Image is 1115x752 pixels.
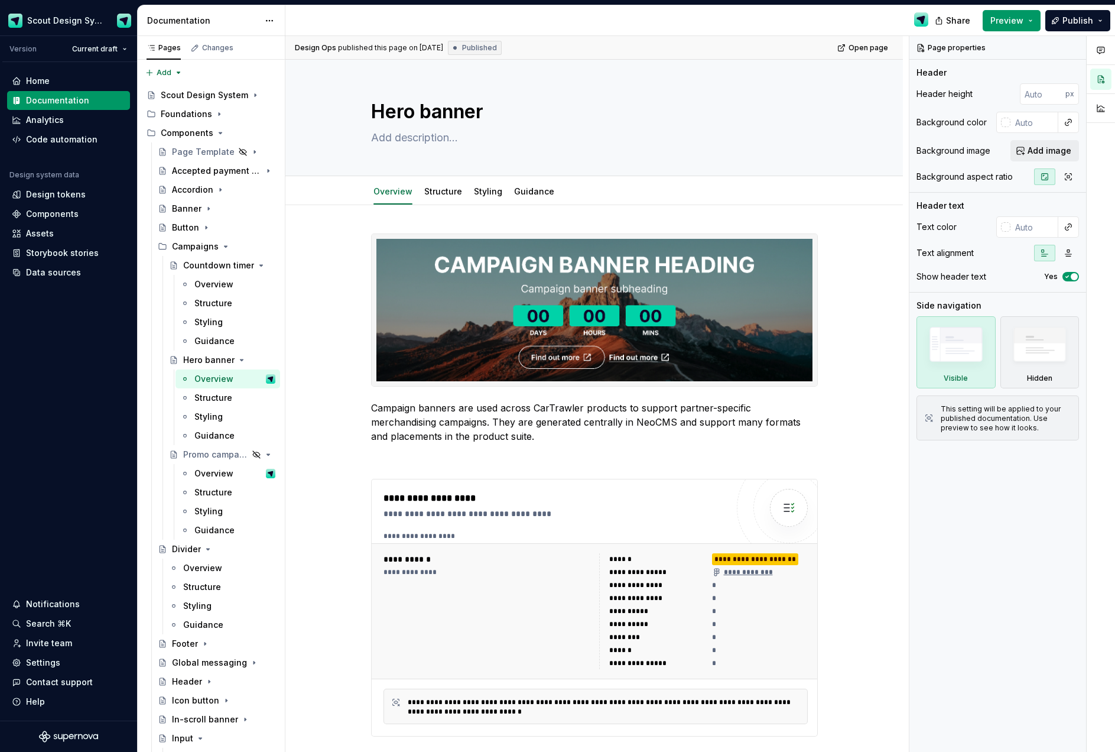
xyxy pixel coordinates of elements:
div: Search ⌘K [26,618,71,630]
div: Notifications [26,598,80,610]
a: Structure [175,388,280,407]
div: Data sources [26,267,81,278]
a: In-scroll banner [153,710,280,729]
button: Search ⌘K [7,614,130,633]
div: Assets [26,228,54,239]
div: Analytics [26,114,64,126]
div: Structure [194,297,232,309]
a: Countdown timer [164,256,280,275]
div: Structure [183,581,221,593]
div: Styling [469,179,507,203]
a: Code automation [7,130,130,149]
a: Structure [175,294,280,313]
div: Version [9,44,37,54]
img: Design Ops [266,374,275,384]
div: In-scroll banner [172,714,238,725]
a: Global messaging [153,653,280,672]
img: e611c74b-76fc-4ef0-bafa-dc494cd4cb8a.png [8,14,22,28]
img: Design Ops [266,469,275,478]
a: Button [153,218,280,237]
div: Components [161,127,213,139]
div: Styling [194,505,223,517]
button: Share [929,10,978,31]
div: Button [172,222,199,234]
button: Scout Design SystemDesign Ops [2,8,135,33]
a: Structure [175,483,280,502]
img: Design Ops [914,12,928,27]
div: Hidden [1000,316,1080,388]
textarea: Hero banner [369,98,815,126]
a: Overview [373,186,412,196]
a: OverviewDesign Ops [175,369,280,388]
a: Documentation [7,91,130,110]
a: Analytics [7,111,130,129]
div: Header text [916,200,964,212]
svg: Supernova Logo [39,731,98,743]
div: Documentation [26,95,89,106]
a: Data sources [7,263,130,282]
div: Hidden [1027,374,1052,383]
div: Guidance [194,524,235,536]
div: Guidance [509,179,559,203]
a: Guidance [175,426,280,445]
div: Background color [916,116,987,128]
div: Overview [183,562,222,574]
button: Preview [983,10,1041,31]
div: Help [26,696,45,708]
span: Publish [1062,15,1093,27]
a: Guidance [175,332,280,351]
button: Add [142,64,186,81]
input: Auto [1020,83,1065,105]
div: Foundations [161,108,212,120]
div: Header [916,67,947,79]
div: Foundations [142,105,280,124]
div: Overview [369,179,417,203]
a: Overview [175,275,280,294]
a: Design tokens [7,185,130,204]
img: Design Ops [117,14,131,28]
div: Banner [172,203,201,215]
a: Divider [153,540,280,559]
div: Icon button [172,695,219,706]
button: Add image [1010,140,1079,161]
div: Promo campaign banner [183,449,248,461]
div: Guidance [194,335,235,347]
div: Header height [916,88,973,100]
a: Components [7,205,130,223]
a: Input [153,729,280,748]
div: Divider [172,543,201,555]
div: This setting will be applied to your published documentation. Use preview to see how it looks. [941,404,1071,433]
a: Home [7,72,130,90]
div: Show header text [916,271,986,283]
span: Open page [849,43,888,53]
div: Structure [194,487,232,498]
a: Guidance [164,615,280,634]
a: Header [153,672,280,691]
a: Settings [7,653,130,672]
div: Storybook stories [26,247,99,259]
span: Published [462,43,497,53]
div: Pages [147,43,181,53]
div: Input [172,732,193,744]
a: Storybook stories [7,244,130,262]
a: Banner [153,199,280,218]
div: Hero banner [183,354,235,366]
div: Side navigation [916,300,981,312]
div: Structure [194,392,232,404]
a: Accepted payment types [153,161,280,180]
a: Assets [7,224,130,243]
div: Styling [183,600,212,612]
a: Styling [474,186,502,196]
a: Hero banner [164,351,280,369]
label: Yes [1044,272,1058,281]
div: Text color [916,221,957,233]
a: Invite team [7,634,130,653]
div: Contact support [26,676,93,688]
div: Visible [916,316,996,388]
div: Page Template [172,146,235,158]
a: Styling [175,407,280,426]
p: px [1065,89,1074,99]
div: Styling [194,411,223,423]
button: Publish [1045,10,1110,31]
